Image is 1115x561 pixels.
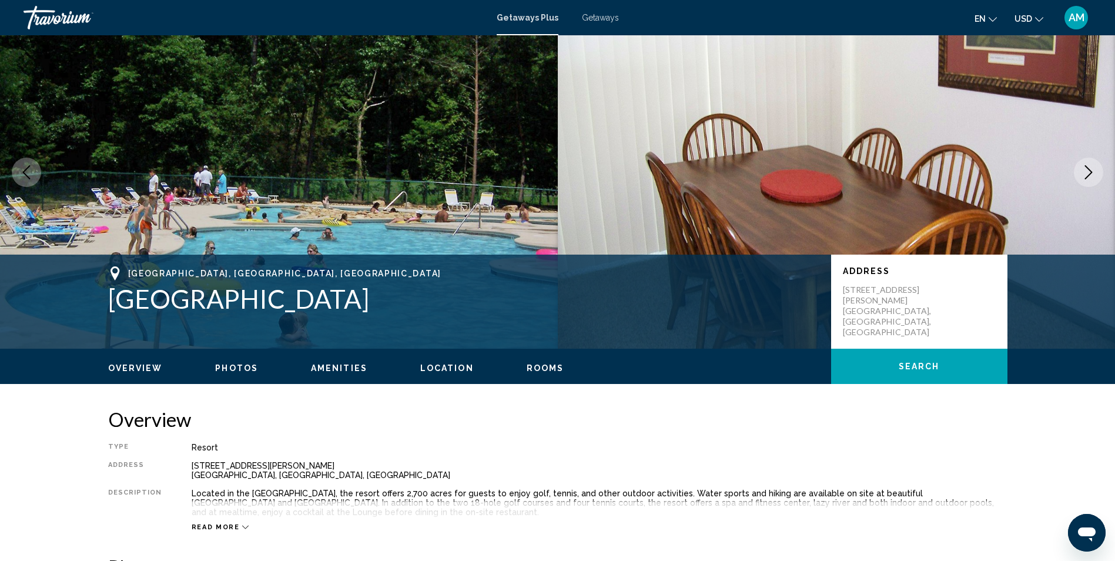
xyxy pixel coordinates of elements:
[108,408,1007,431] h2: Overview
[108,443,162,452] div: Type
[899,362,940,372] span: Search
[192,489,1007,517] div: Located in the [GEOGRAPHIC_DATA], the resort offers 2,700 acres for guests to enjoy golf, tennis,...
[420,363,474,373] button: Location
[1074,158,1103,187] button: Next image
[108,489,162,517] div: Description
[1014,10,1043,27] button: Change currency
[12,158,41,187] button: Previous image
[311,363,367,373] button: Amenities
[24,6,485,29] a: Travorium
[192,523,240,531] span: Read more
[831,349,1007,384] button: Search
[497,13,558,22] a: Getaways Plus
[527,363,564,373] button: Rooms
[843,285,937,338] p: [STREET_ADDRESS][PERSON_NAME] [GEOGRAPHIC_DATA], [GEOGRAPHIC_DATA], [GEOGRAPHIC_DATA]
[192,461,1007,480] div: [STREET_ADDRESS][PERSON_NAME] [GEOGRAPHIC_DATA], [GEOGRAPHIC_DATA], [GEOGRAPHIC_DATA]
[108,461,162,480] div: Address
[1069,12,1084,24] span: AM
[1068,514,1106,552] iframe: Button to launch messaging window
[192,443,1007,452] div: Resort
[108,283,819,314] h1: [GEOGRAPHIC_DATA]
[1061,5,1091,30] button: User Menu
[108,363,163,373] button: Overview
[215,363,258,373] button: Photos
[975,10,997,27] button: Change language
[128,269,441,278] span: [GEOGRAPHIC_DATA], [GEOGRAPHIC_DATA], [GEOGRAPHIC_DATA]
[582,13,619,22] a: Getaways
[975,14,986,24] span: en
[843,266,996,276] p: Address
[1014,14,1032,24] span: USD
[192,523,249,532] button: Read more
